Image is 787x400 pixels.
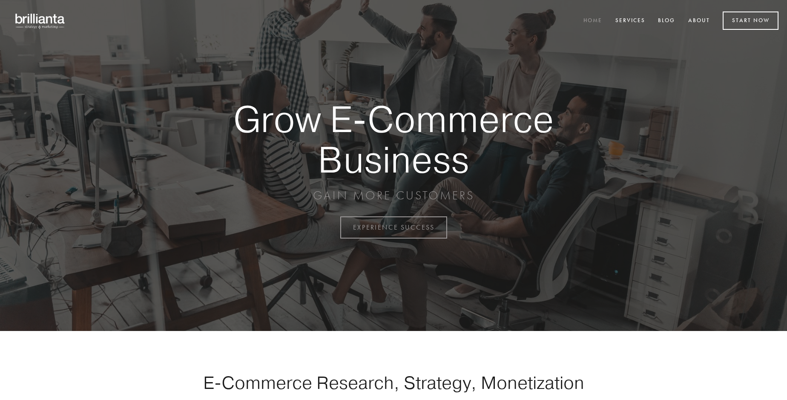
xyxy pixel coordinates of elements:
a: EXPERIENCE SUCCESS [340,216,447,239]
a: Services [610,14,651,28]
p: GAIN MORE CUSTOMERS [204,188,583,203]
a: About [683,14,715,28]
img: brillianta - research, strategy, marketing [9,9,72,33]
a: Home [578,14,608,28]
h1: E-Commerce Research, Strategy, Monetization [176,372,611,393]
a: Start Now [723,12,778,30]
strong: Grow E-Commerce Business [204,99,583,179]
a: Blog [652,14,681,28]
